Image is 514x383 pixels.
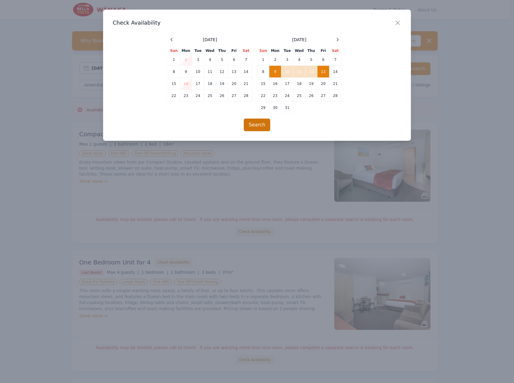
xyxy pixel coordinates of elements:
[281,48,293,54] th: Tue
[329,78,341,90] td: 21
[204,90,216,102] td: 25
[216,78,228,90] td: 19
[293,78,305,90] td: 18
[204,54,216,66] td: 4
[281,90,293,102] td: 24
[228,54,240,66] td: 6
[240,54,252,66] td: 7
[240,78,252,90] td: 21
[269,66,281,78] td: 9
[168,66,180,78] td: 8
[269,90,281,102] td: 23
[192,48,204,54] th: Tue
[329,54,341,66] td: 7
[240,66,252,78] td: 14
[204,48,216,54] th: Wed
[228,66,240,78] td: 13
[113,19,401,26] h3: Check Availability
[292,37,306,43] span: [DATE]
[216,90,228,102] td: 26
[180,78,192,90] td: 16
[317,48,329,54] th: Fri
[257,48,269,54] th: Sun
[192,66,204,78] td: 10
[168,78,180,90] td: 15
[281,102,293,114] td: 31
[269,78,281,90] td: 16
[244,119,271,131] button: Search
[257,102,269,114] td: 29
[317,90,329,102] td: 27
[257,54,269,66] td: 1
[305,54,317,66] td: 5
[203,37,217,43] span: [DATE]
[240,48,252,54] th: Sat
[192,90,204,102] td: 24
[293,48,305,54] th: Wed
[329,66,341,78] td: 14
[317,78,329,90] td: 20
[192,78,204,90] td: 17
[204,66,216,78] td: 11
[180,90,192,102] td: 23
[281,66,293,78] td: 10
[317,66,329,78] td: 13
[257,78,269,90] td: 15
[216,48,228,54] th: Thu
[269,102,281,114] td: 30
[180,48,192,54] th: Mon
[204,78,216,90] td: 18
[257,90,269,102] td: 22
[305,48,317,54] th: Thu
[228,78,240,90] td: 20
[216,66,228,78] td: 12
[228,90,240,102] td: 27
[216,54,228,66] td: 5
[305,90,317,102] td: 26
[257,66,269,78] td: 8
[269,48,281,54] th: Mon
[180,66,192,78] td: 9
[329,48,341,54] th: Sat
[317,54,329,66] td: 6
[329,90,341,102] td: 28
[305,66,317,78] td: 12
[168,48,180,54] th: Sun
[269,54,281,66] td: 2
[180,54,192,66] td: 2
[240,90,252,102] td: 28
[293,66,305,78] td: 11
[168,90,180,102] td: 22
[281,54,293,66] td: 3
[293,90,305,102] td: 25
[228,48,240,54] th: Fri
[293,54,305,66] td: 4
[305,78,317,90] td: 19
[281,78,293,90] td: 17
[168,54,180,66] td: 1
[192,54,204,66] td: 3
